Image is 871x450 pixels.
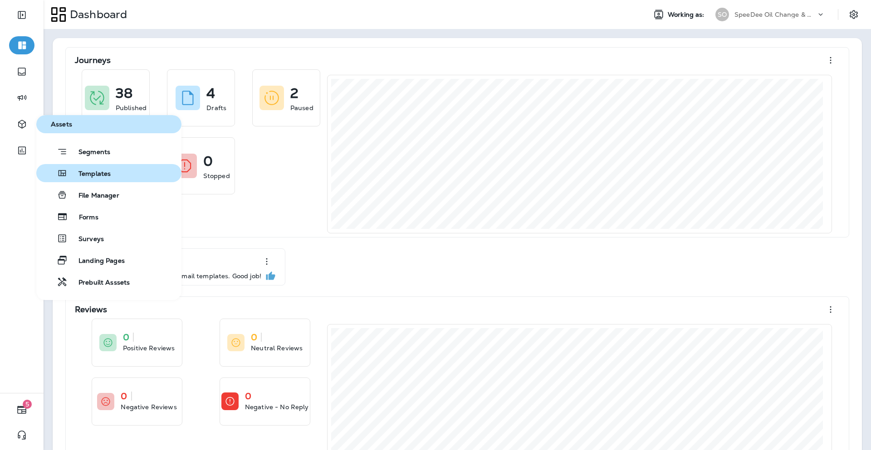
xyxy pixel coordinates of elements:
span: Assets [40,121,178,128]
span: Working as: [668,11,706,19]
button: Surveys [36,229,181,247]
span: Prebuilt Asssets [68,279,130,287]
button: Segments [36,142,181,160]
div: SO [715,8,729,21]
p: 2 [290,89,298,98]
button: Expand Sidebar [9,6,34,24]
p: Negative - No Reply [245,402,309,411]
p: Neutral Reviews [251,344,303,353]
p: 0 [245,392,251,401]
span: Forms [68,213,98,222]
p: Reviews [75,305,107,314]
span: Landing Pages [68,257,125,266]
p: Drafts [206,103,226,112]
button: Templates [36,164,181,182]
p: 0 [251,333,257,342]
p: Dashboard [66,8,127,21]
button: Forms [36,208,181,226]
span: Surveys [68,235,104,244]
p: 0 [203,157,213,166]
span: Templates [68,170,111,179]
p: 0 [123,333,129,342]
p: 0 [121,392,127,401]
button: Assets [36,115,181,133]
p: Positive Reviews [123,344,175,353]
span: File Manager [68,192,119,200]
button: Prebuilt Asssets [36,273,181,291]
p: 4 [206,89,215,98]
span: Segments [68,148,110,157]
button: Settings [846,6,862,23]
button: File Manager [36,186,181,204]
span: 5 [23,400,32,409]
p: Journeys [75,56,111,65]
button: Landing Pages [36,251,181,269]
p: Stopped [203,171,230,180]
p: Negative Reviews [121,402,176,411]
p: Published [116,103,147,112]
p: SpeeDee Oil Change & Auto Service [734,11,816,18]
p: Paused [290,103,313,112]
p: 38 [116,89,132,98]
